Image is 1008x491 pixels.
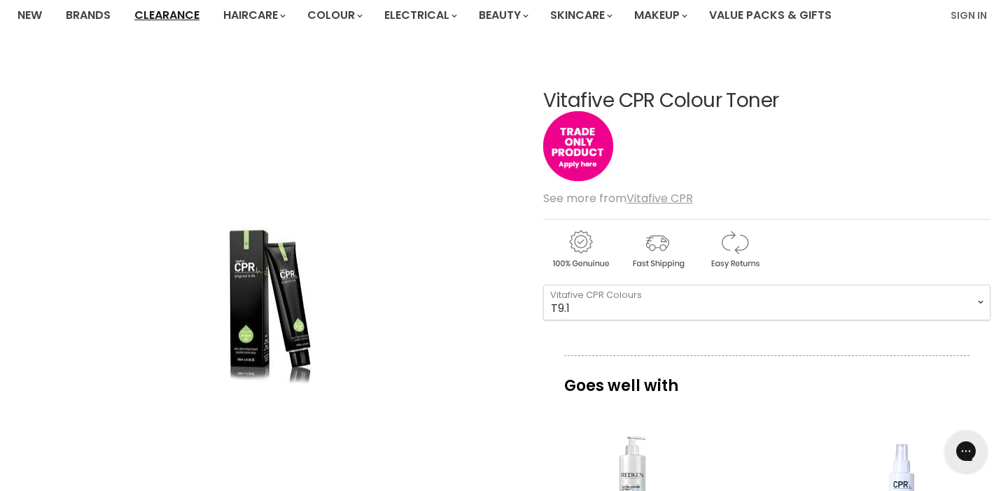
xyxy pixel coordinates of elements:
a: Haircare [213,1,294,30]
a: Brands [55,1,121,30]
iframe: Gorgias live chat messenger [938,425,994,477]
a: Colour [297,1,371,30]
a: Vitafive CPR [626,190,693,206]
a: Makeup [624,1,696,30]
span: See more from [543,190,693,206]
a: Beauty [468,1,537,30]
img: tradeonly_small.jpg [543,111,613,181]
a: New [7,1,52,30]
img: genuine.gif [543,228,617,271]
a: Electrical [374,1,465,30]
a: Skincare [540,1,621,30]
a: Sign In [942,1,995,30]
h1: Vitafive CPR Colour Toner [543,90,990,112]
img: Vitafive CPR Colour Toner [146,121,391,490]
a: Clearance [124,1,210,30]
img: shipping.gif [620,228,694,271]
img: returns.gif [697,228,771,271]
a: Value Packs & Gifts [699,1,842,30]
p: Goes well with [564,355,969,401]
